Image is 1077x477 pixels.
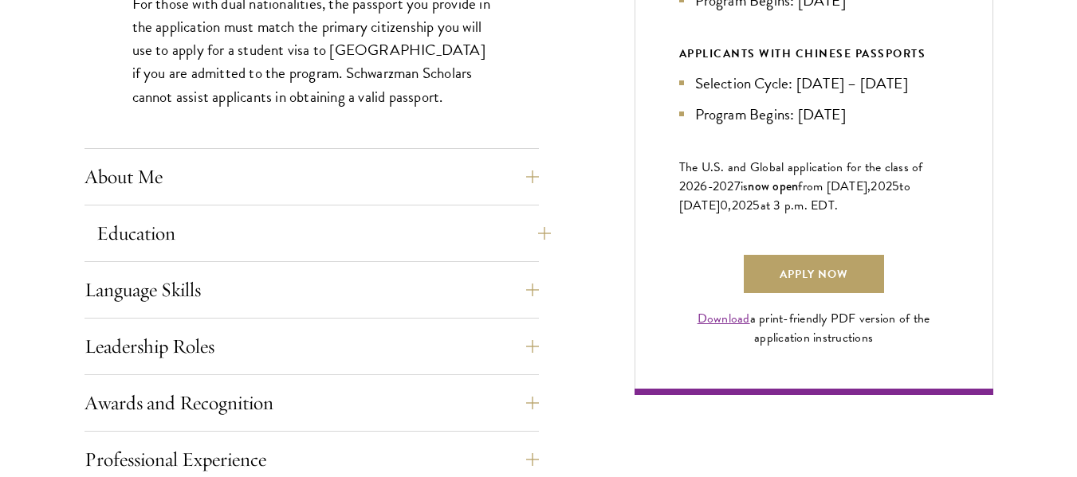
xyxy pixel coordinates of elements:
span: 202 [732,196,753,215]
span: The U.S. and Global application for the class of 202 [679,158,923,196]
div: a print-friendly PDF version of the application instructions [679,309,949,347]
span: is [741,177,749,196]
a: Apply Now [744,255,884,293]
button: Awards and Recognition [85,384,539,422]
span: 202 [871,177,892,196]
span: at 3 p.m. EDT. [761,196,839,215]
li: Selection Cycle: [DATE] – [DATE] [679,72,949,95]
span: now open [748,177,798,195]
span: , [728,196,731,215]
span: to [DATE] [679,177,910,215]
li: Program Begins: [DATE] [679,103,949,126]
span: from [DATE], [798,177,871,196]
button: Education [96,214,551,252]
span: 6 [700,177,707,196]
button: About Me [85,158,539,196]
span: 5 [753,196,760,215]
button: Language Skills [85,271,539,309]
button: Leadership Roles [85,327,539,366]
span: -202 [708,177,734,196]
span: 0 [720,196,728,215]
span: 7 [734,177,741,196]
a: Download [698,309,750,328]
span: 5 [892,177,899,196]
div: APPLICANTS WITH CHINESE PASSPORTS [679,44,949,64]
